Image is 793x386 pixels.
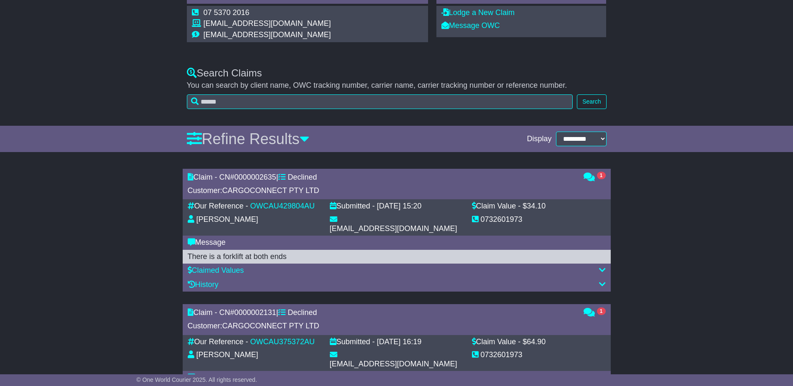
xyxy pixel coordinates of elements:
[441,8,515,17] a: Lodge a New Claim
[288,173,317,181] span: Declined
[188,266,606,275] div: Claimed Values
[330,224,457,234] div: [EMAIL_ADDRESS][DOMAIN_NAME]
[187,81,607,90] p: You can search by client name, OWC tracking number, carrier name, carrier tracking number or refe...
[527,135,551,144] span: Display
[204,19,331,30] td: [EMAIL_ADDRESS][DOMAIN_NAME]
[330,338,375,347] div: Submitted -
[472,338,521,347] div: Claim Value -
[188,280,219,289] a: History
[597,172,606,179] span: 1
[188,202,248,211] div: Our Reference -
[188,173,575,182] div: Claim - CN# |
[584,173,606,182] a: 1
[187,130,309,147] a: Refine Results
[187,67,607,79] div: Search Claims
[188,280,606,289] div: History
[577,94,606,109] button: Search
[188,266,244,274] a: Claimed Values
[481,350,523,360] div: 0732601973
[377,338,422,347] div: [DATE] 16:19
[330,360,457,369] div: [EMAIL_ADDRESS][DOMAIN_NAME]
[250,338,315,346] a: OWCAU375372AU
[235,308,276,317] span: 0000002131
[481,215,523,224] div: 0732601973
[584,309,606,317] a: 1
[188,322,575,331] div: Customer:
[250,202,315,210] a: OWCAU429804AU
[597,307,606,315] span: 1
[222,186,319,195] span: CARGOCONNECT PTY LTD
[288,308,317,317] span: Declined
[188,308,575,317] div: Claim - CN# |
[472,202,521,211] div: Claim Value -
[204,30,331,40] td: [EMAIL_ADDRESS][DOMAIN_NAME]
[523,202,546,211] div: $34.10
[136,376,257,383] span: © One World Courier 2025. All rights reserved.
[523,338,546,347] div: $64.90
[204,8,331,20] td: 07 5370 2016
[441,21,500,30] a: Message OWC
[188,373,606,383] div: Message
[196,350,258,360] div: [PERSON_NAME]
[196,215,258,224] div: [PERSON_NAME]
[235,173,276,181] span: 0000002635
[188,186,575,196] div: Customer:
[377,202,422,211] div: [DATE] 15:20
[188,238,606,247] div: Message
[188,338,248,347] div: Our Reference -
[330,202,375,211] div: Submitted -
[222,322,319,330] span: CARGOCONNECT PTY LTD
[188,252,606,262] div: There is a forklift at both ends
